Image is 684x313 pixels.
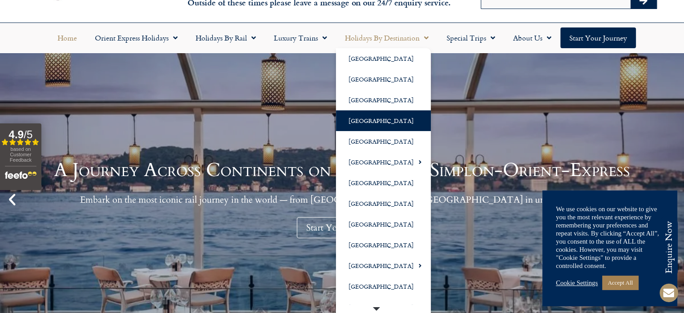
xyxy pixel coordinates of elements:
p: Embark on the most iconic rail journey in the world — from [GEOGRAPHIC_DATA] to [GEOGRAPHIC_DATA]... [54,194,630,205]
a: [GEOGRAPHIC_DATA] [336,255,431,276]
a: Holidays by Destination [336,27,438,48]
a: [GEOGRAPHIC_DATA] [336,110,431,131]
a: [GEOGRAPHIC_DATA] [336,48,431,69]
a: Orient Express Holidays [86,27,187,48]
a: Start your Journey [560,27,636,48]
a: [GEOGRAPHIC_DATA] [336,69,431,90]
a: Home [49,27,86,48]
a: [GEOGRAPHIC_DATA] [336,90,431,110]
a: [GEOGRAPHIC_DATA] [336,131,431,152]
h1: A Journey Across Continents on the Venice Simplon-Orient-Express [54,161,630,180]
a: Luxury Trains [265,27,336,48]
a: Accept All [602,276,638,290]
a: [GEOGRAPHIC_DATA] [336,193,431,214]
a: Start Your Journey [297,217,387,238]
a: [GEOGRAPHIC_DATA] [336,152,431,172]
nav: Menu [4,27,680,48]
div: We use cookies on our website to give you the most relevant experience by remembering your prefer... [556,205,664,270]
div: Previous slide [4,192,20,207]
a: [GEOGRAPHIC_DATA] [336,172,431,193]
a: [GEOGRAPHIC_DATA] [336,214,431,235]
a: [GEOGRAPHIC_DATA] [336,235,431,255]
a: Special Trips [438,27,504,48]
a: [GEOGRAPHIC_DATA] [336,276,431,297]
a: Holidays by Rail [187,27,265,48]
a: About Us [504,27,560,48]
a: Cookie Settings [556,279,598,287]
